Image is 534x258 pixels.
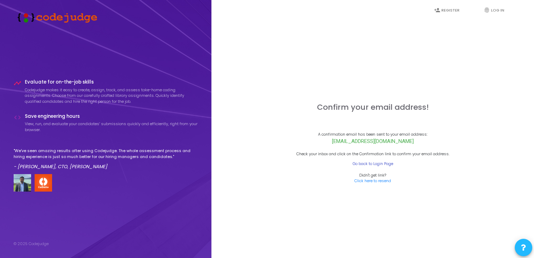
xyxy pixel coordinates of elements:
p: "We've seen amazing results after using Codejudge. The whole assessment process and hiring experi... [14,148,198,159]
a: Click here to resend [354,178,391,184]
div: © 2025 Codejudge [14,241,49,247]
a: fingerprintLog In [477,2,519,19]
i: person_add [434,7,440,13]
a: person_addRegister [427,2,469,19]
i: timeline [14,79,21,87]
div: Check your inbox and click on the Confirmation link to confirm your email address. [296,151,449,157]
h4: Save engineering hours [25,114,198,119]
p: Codejudge makes it easy to create, assign, track, and assess take-home coding assignments. Choose... [25,87,198,105]
i: code [14,114,21,121]
i: fingerprint [484,7,490,13]
span: [EMAIL_ADDRESS][DOMAIN_NAME] [332,137,414,145]
h4: Evaluate for on-the-job skills [25,79,198,85]
div: A confirmation email has been sent to your email address: [294,131,452,184]
div: Didn't get link? [359,172,386,178]
img: user image [14,174,31,192]
em: - [PERSON_NAME], CTO, [PERSON_NAME] [14,163,107,170]
p: View, run, and evaluate your candidates’ submissions quickly and efficiently, right from your bro... [25,121,198,132]
img: company-logo [35,174,52,192]
h3: Confirm your email address! [294,103,452,112]
a: Go back to Login Page [353,161,393,167]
